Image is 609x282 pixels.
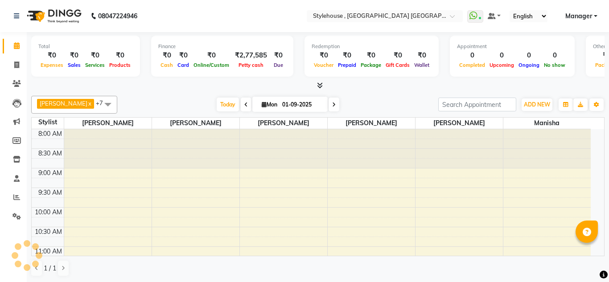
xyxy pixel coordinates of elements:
[33,227,64,237] div: 10:30 AM
[503,118,591,129] span: Manisha
[83,50,107,61] div: ₹0
[542,62,568,68] span: No show
[33,247,64,256] div: 11:00 AM
[383,50,412,61] div: ₹0
[383,62,412,68] span: Gift Cards
[412,62,432,68] span: Wallet
[38,50,66,61] div: ₹0
[272,62,285,68] span: Due
[107,50,133,61] div: ₹0
[240,118,327,129] span: [PERSON_NAME]
[107,62,133,68] span: Products
[37,129,64,139] div: 8:00 AM
[231,50,271,61] div: ₹2,77,585
[312,62,336,68] span: Voucher
[33,208,64,217] div: 10:00 AM
[98,4,137,29] b: 08047224946
[37,188,64,197] div: 9:30 AM
[524,101,550,108] span: ADD NEW
[280,98,324,111] input: 2025-09-01
[542,50,568,61] div: 0
[328,118,415,129] span: [PERSON_NAME]
[66,62,83,68] span: Sales
[358,50,383,61] div: ₹0
[336,50,358,61] div: ₹0
[312,43,432,50] div: Redemption
[217,98,239,111] span: Today
[96,99,110,106] span: +7
[416,118,503,129] span: [PERSON_NAME]
[412,50,432,61] div: ₹0
[516,50,542,61] div: 0
[158,43,286,50] div: Finance
[175,62,191,68] span: Card
[40,100,87,107] span: [PERSON_NAME]
[44,264,56,273] span: 1 / 1
[32,118,64,127] div: Stylist
[158,62,175,68] span: Cash
[271,50,286,61] div: ₹0
[175,50,191,61] div: ₹0
[487,62,516,68] span: Upcoming
[457,62,487,68] span: Completed
[66,50,83,61] div: ₹0
[152,118,239,129] span: [PERSON_NAME]
[87,100,91,107] a: x
[457,43,568,50] div: Appointment
[37,149,64,158] div: 8:30 AM
[457,50,487,61] div: 0
[522,98,552,111] button: ADD NEW
[516,62,542,68] span: Ongoing
[236,62,266,68] span: Petty cash
[487,50,516,61] div: 0
[37,168,64,178] div: 9:00 AM
[64,118,152,129] span: [PERSON_NAME]
[438,98,516,111] input: Search Appointment
[565,12,592,21] span: Manager
[158,50,175,61] div: ₹0
[191,62,231,68] span: Online/Custom
[38,62,66,68] span: Expenses
[259,101,280,108] span: Mon
[38,43,133,50] div: Total
[336,62,358,68] span: Prepaid
[83,62,107,68] span: Services
[23,4,84,29] img: logo
[312,50,336,61] div: ₹0
[358,62,383,68] span: Package
[191,50,231,61] div: ₹0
